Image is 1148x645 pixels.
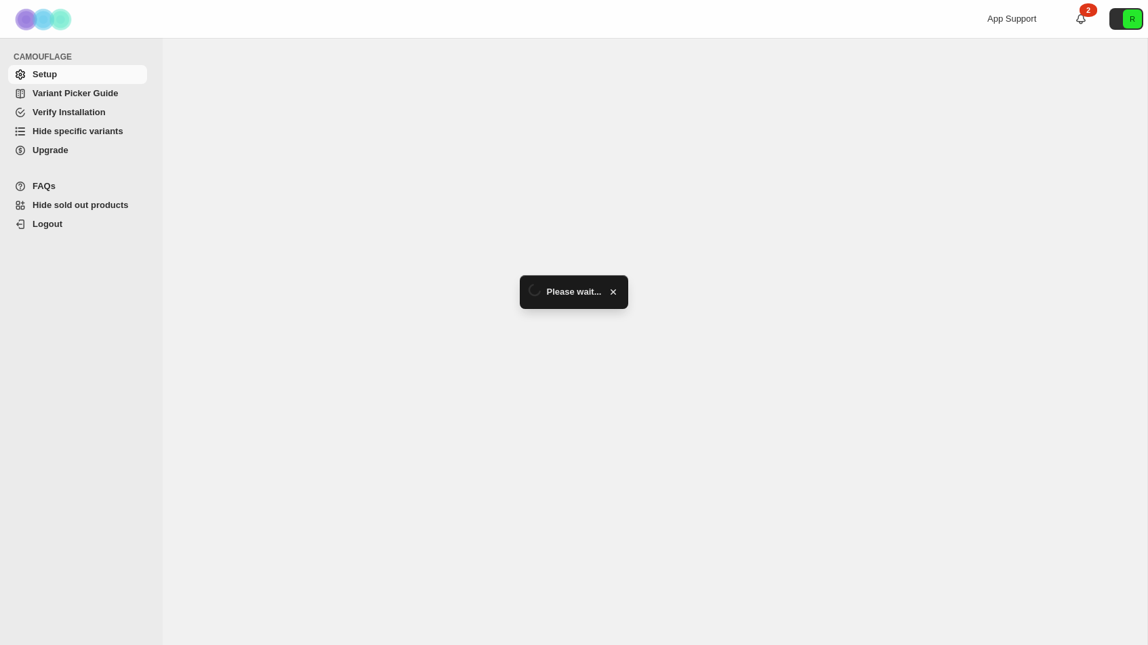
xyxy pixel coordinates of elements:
[1080,3,1097,17] div: 2
[1074,12,1088,26] a: 2
[33,88,118,98] span: Variant Picker Guide
[8,196,147,215] a: Hide sold out products
[8,215,147,234] a: Logout
[8,103,147,122] a: Verify Installation
[33,200,129,210] span: Hide sold out products
[8,65,147,84] a: Setup
[14,51,152,62] span: CAMOUFLAGE
[987,14,1036,24] span: App Support
[8,84,147,103] a: Variant Picker Guide
[33,107,106,117] span: Verify Installation
[1123,9,1142,28] span: Avatar with initials R
[8,141,147,160] a: Upgrade
[1130,15,1135,23] text: R
[1109,8,1143,30] button: Avatar with initials R
[33,145,68,155] span: Upgrade
[11,1,79,38] img: Camouflage
[33,126,123,136] span: Hide specific variants
[547,285,602,299] span: Please wait...
[8,122,147,141] a: Hide specific variants
[33,219,62,229] span: Logout
[33,181,56,191] span: FAQs
[33,69,57,79] span: Setup
[8,177,147,196] a: FAQs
